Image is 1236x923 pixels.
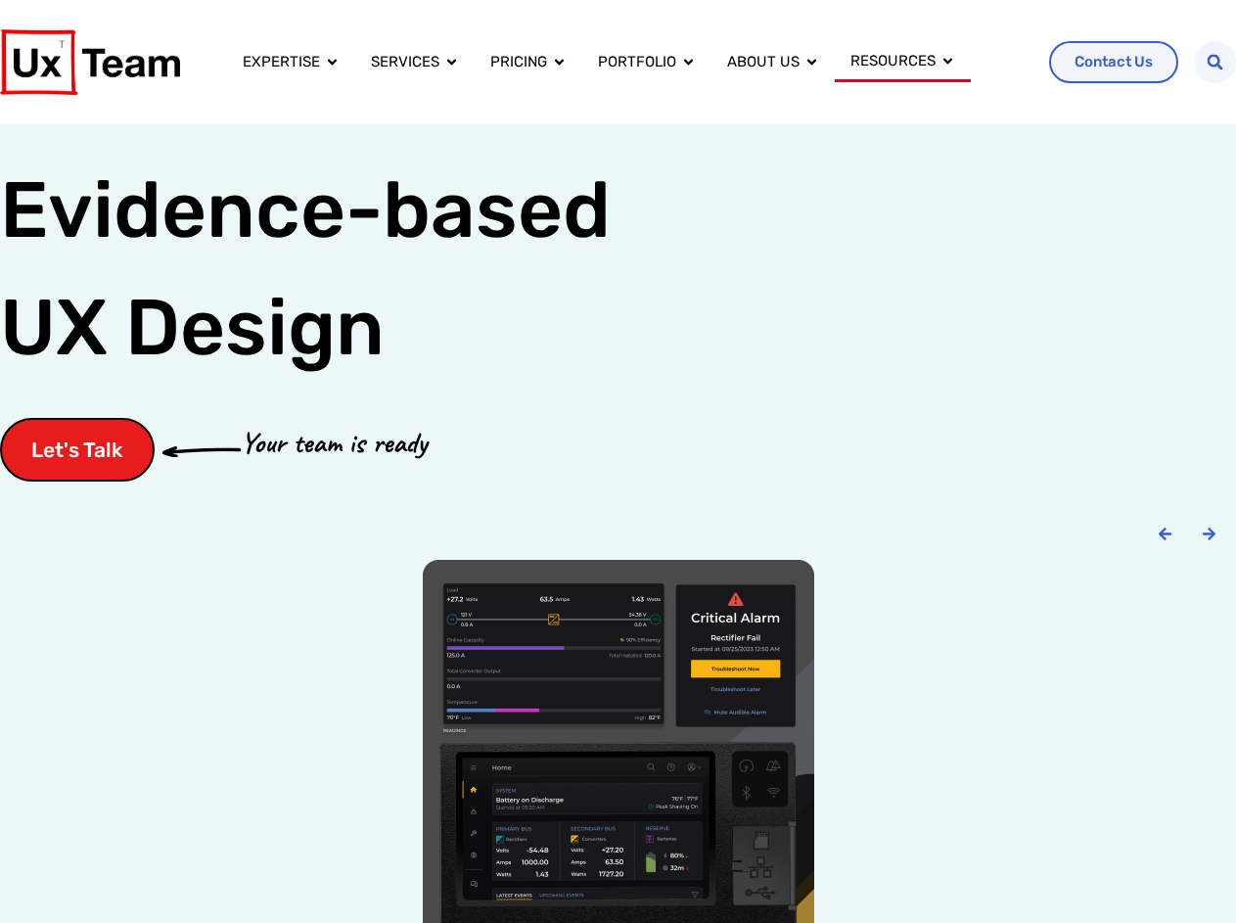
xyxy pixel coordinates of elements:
a: Expertise [243,51,320,73]
div: Search [1194,41,1236,83]
a: Services [371,51,439,73]
span: Let's Talk [31,439,123,460]
div: Next [1202,527,1216,541]
a: Contact Us [1049,41,1178,83]
nav: Menu [227,42,1033,83]
img: arrow-cta [162,445,241,457]
span: Contact Us [1075,55,1153,69]
p: Your team is ready [241,421,427,465]
a: Pricing [490,51,547,73]
div: Previous [1158,527,1172,541]
a: Portfolio [598,51,676,73]
a: About us [727,51,800,73]
div: Menu Toggle [227,42,1033,83]
a: Resources [850,50,936,72]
